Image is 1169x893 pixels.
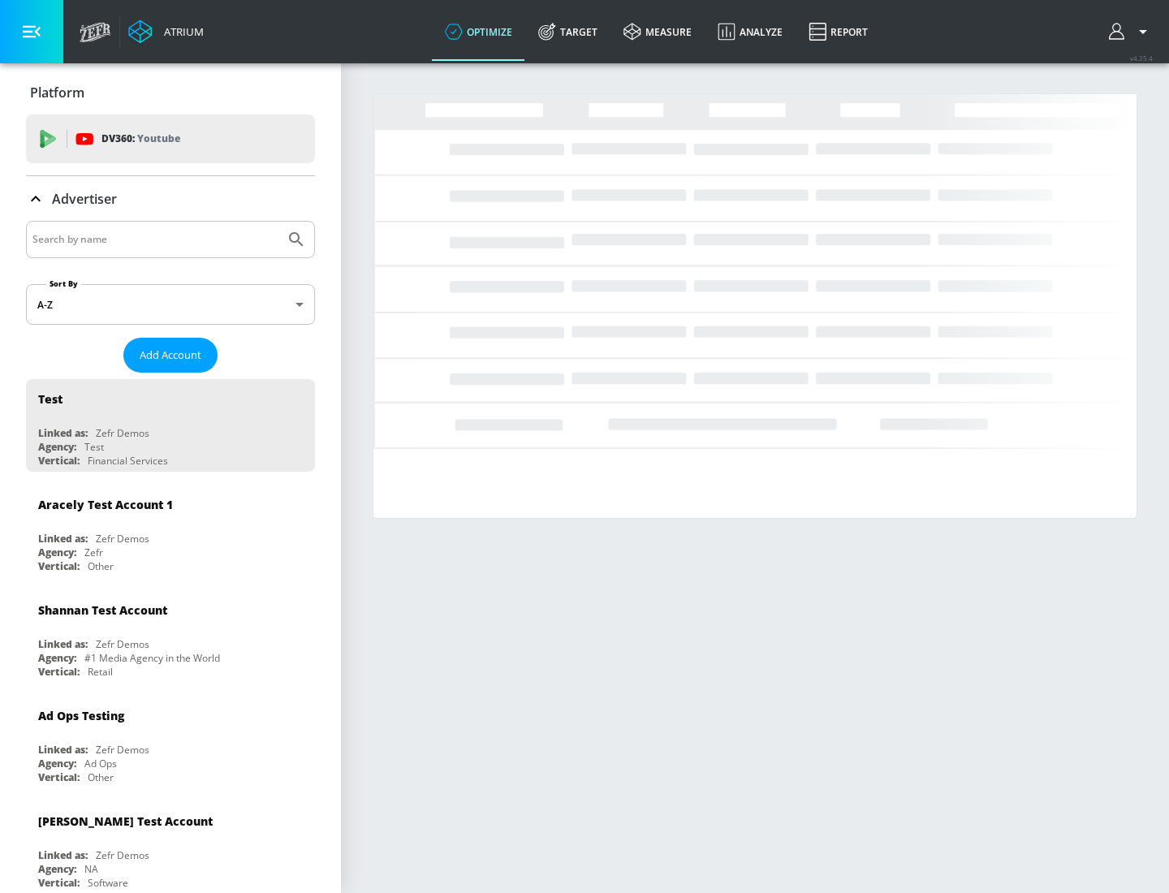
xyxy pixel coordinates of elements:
[137,130,180,147] p: Youtube
[38,848,88,862] div: Linked as:
[38,813,213,829] div: [PERSON_NAME] Test Account
[84,757,117,770] div: Ad Ops
[46,278,81,289] label: Sort By
[26,485,315,577] div: Aracely Test Account 1Linked as:Zefr DemosAgency:ZefrVertical:Other
[84,651,220,665] div: #1 Media Agency in the World
[26,379,315,472] div: TestLinked as:Zefr DemosAgency:TestVertical:Financial Services
[88,876,128,890] div: Software
[88,770,114,784] div: Other
[96,848,149,862] div: Zefr Demos
[38,770,80,784] div: Vertical:
[123,338,218,373] button: Add Account
[101,130,180,148] p: DV360:
[1130,54,1153,63] span: v 4.25.4
[705,2,796,61] a: Analyze
[432,2,525,61] a: optimize
[38,546,76,559] div: Agency:
[38,665,80,679] div: Vertical:
[38,454,80,468] div: Vertical:
[140,346,201,365] span: Add Account
[38,743,88,757] div: Linked as:
[38,602,167,618] div: Shannan Test Account
[38,862,76,876] div: Agency:
[26,284,315,325] div: A-Z
[84,546,103,559] div: Zefr
[52,190,117,208] p: Advertiser
[84,440,104,454] div: Test
[26,590,315,683] div: Shannan Test AccountLinked as:Zefr DemosAgency:#1 Media Agency in the WorldVertical:Retail
[796,2,881,61] a: Report
[38,708,124,723] div: Ad Ops Testing
[96,426,149,440] div: Zefr Demos
[38,426,88,440] div: Linked as:
[525,2,610,61] a: Target
[96,637,149,651] div: Zefr Demos
[26,176,315,222] div: Advertiser
[38,532,88,546] div: Linked as:
[26,696,315,788] div: Ad Ops TestingLinked as:Zefr DemosAgency:Ad OpsVertical:Other
[96,743,149,757] div: Zefr Demos
[88,559,114,573] div: Other
[32,229,278,250] input: Search by name
[84,862,98,876] div: NA
[38,440,76,454] div: Agency:
[128,19,204,44] a: Atrium
[88,665,113,679] div: Retail
[157,24,204,39] div: Atrium
[26,114,315,163] div: DV360: Youtube
[30,84,84,101] p: Platform
[38,391,63,407] div: Test
[26,70,315,115] div: Platform
[38,651,76,665] div: Agency:
[96,532,149,546] div: Zefr Demos
[38,876,80,890] div: Vertical:
[38,559,80,573] div: Vertical:
[38,637,88,651] div: Linked as:
[610,2,705,61] a: measure
[38,757,76,770] div: Agency:
[88,454,168,468] div: Financial Services
[38,497,173,512] div: Aracely Test Account 1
